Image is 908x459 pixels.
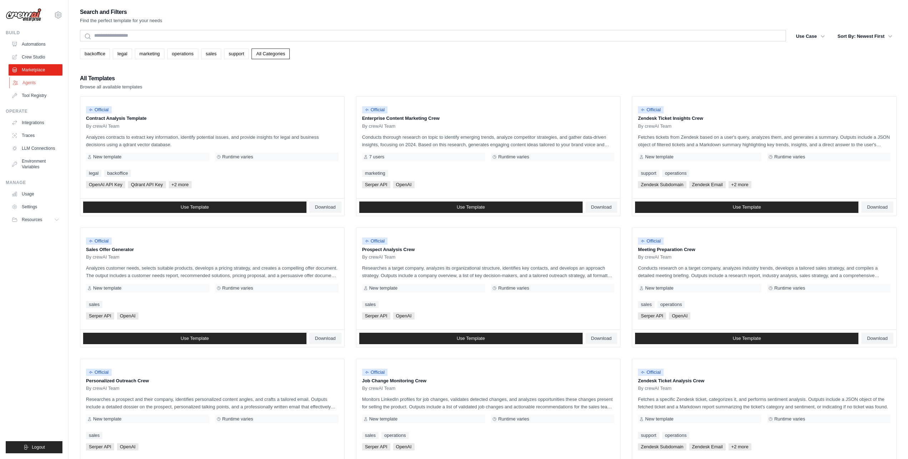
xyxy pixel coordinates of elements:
span: Serper API [362,443,390,450]
a: Tool Registry [9,90,62,101]
span: Zendesk Email [689,443,726,450]
a: sales [86,432,102,439]
a: legal [113,49,132,59]
p: Fetches a specific Zendesk ticket, categorizes it, and performs sentiment analysis. Outputs inclu... [638,396,891,410]
span: Use Template [181,204,209,210]
a: sales [638,301,654,308]
a: Environment Variables [9,155,62,173]
a: legal [86,170,101,177]
a: sales [362,432,379,439]
span: Official [362,238,388,245]
span: Runtime varies [498,154,529,160]
span: Runtime varies [498,416,529,422]
a: Settings [9,201,62,213]
span: By crewAI Team [638,254,671,260]
p: Enterprise Content Marketing Crew [362,115,615,122]
span: OpenAI [117,312,138,320]
span: Official [86,106,112,113]
a: operations [662,432,690,439]
a: sales [86,301,102,308]
span: New template [93,285,121,291]
span: Qdrant API Key [128,181,166,188]
button: Use Case [792,30,829,43]
span: Resources [22,217,42,223]
span: Download [867,204,888,210]
span: New template [645,285,673,291]
p: Find the perfect template for your needs [80,17,162,24]
a: Use Template [83,202,306,213]
span: Use Template [457,204,485,210]
span: Official [362,106,388,113]
div: Build [6,30,62,36]
span: Serper API [86,312,114,320]
span: Use Template [181,336,209,341]
span: +2 more [729,443,751,450]
a: operations [381,432,409,439]
button: Logout [6,441,62,453]
p: Researches a target company, analyzes its organizational structure, identifies key contacts, and ... [362,264,615,279]
div: Operate [6,108,62,114]
p: Zendesk Ticket Analysis Crew [638,377,891,384]
span: Download [315,204,336,210]
span: Official [362,369,388,376]
p: Meeting Preparation Crew [638,246,891,253]
a: Download [585,333,618,344]
p: Researches a prospect and their company, identifies personalized content angles, and crafts a tai... [86,396,339,410]
p: Conducts thorough research on topic to identify emerging trends, analyze competitor strategies, a... [362,133,615,148]
span: New template [645,154,673,160]
span: By crewAI Team [362,123,396,129]
a: Download [309,202,341,213]
p: Personalized Outreach Crew [86,377,339,384]
span: Zendesk Email [689,181,726,188]
a: operations [662,170,690,177]
h2: All Templates [80,73,142,83]
span: By crewAI Team [362,386,396,391]
p: Analyzes customer needs, selects suitable products, develops a pricing strategy, and creates a co... [86,264,339,279]
p: Fetches tickets from Zendesk based on a user's query, analyzes them, and generates a summary. Out... [638,133,891,148]
span: OpenAI [117,443,138,450]
p: Contract Analysis Template [86,115,339,122]
span: Runtime varies [222,154,253,160]
p: Zendesk Ticket Insights Crew [638,115,891,122]
div: Manage [6,180,62,185]
span: Zendesk Subdomain [638,181,686,188]
span: Official [638,369,664,376]
span: OpenAI [393,312,415,320]
a: Integrations [9,117,62,128]
a: Marketplace [9,64,62,76]
span: Runtime varies [222,416,253,422]
span: By crewAI Team [638,123,671,129]
span: 7 users [369,154,385,160]
span: Runtime varies [774,416,805,422]
span: New template [645,416,673,422]
a: marketing [135,49,164,59]
span: +2 more [169,181,192,188]
span: New template [93,154,121,160]
span: Serper API [638,312,666,320]
a: operations [167,49,198,59]
a: Download [861,333,893,344]
span: OpenAI [393,443,415,450]
a: operations [658,301,685,308]
a: sales [362,301,379,308]
span: New template [93,416,121,422]
span: Official [638,106,664,113]
p: Monitors LinkedIn profiles for job changes, validates detected changes, and analyzes opportunitie... [362,396,615,410]
span: Official [638,238,664,245]
a: Download [585,202,618,213]
span: Zendesk Subdomain [638,443,686,450]
span: Runtime varies [774,285,805,291]
button: Sort By: Newest First [833,30,897,43]
a: marketing [362,170,388,177]
a: Download [861,202,893,213]
img: Logo [6,8,41,22]
span: Runtime varies [774,154,805,160]
span: Use Template [733,336,761,341]
a: All Categories [252,49,290,59]
span: By crewAI Team [362,254,396,260]
a: Traces [9,130,62,141]
a: support [638,432,659,439]
span: Serper API [86,443,114,450]
span: Runtime varies [222,285,253,291]
span: Serper API [362,312,390,320]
